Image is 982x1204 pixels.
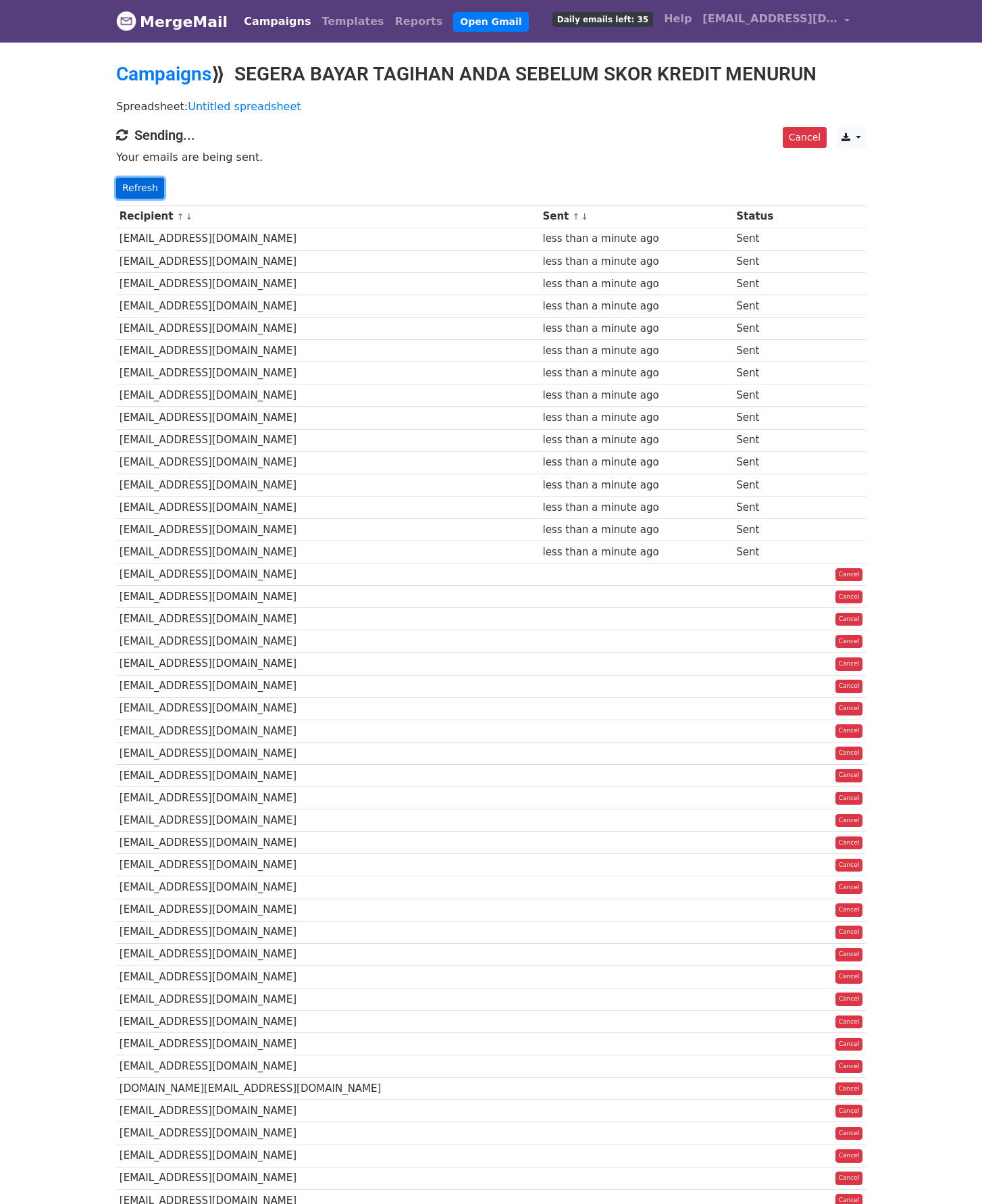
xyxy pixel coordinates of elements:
[542,366,729,381] div: less than a minute ago
[835,993,863,1006] a: Cancel
[733,496,802,518] td: Sent
[835,836,863,850] a: Cancel
[316,8,389,35] a: Templates
[116,429,540,451] td: [EMAIL_ADDRESS][DOMAIN_NAME]
[733,205,802,228] th: Status
[116,63,866,86] h2: ⟫ SEGERA BAYAR TAGIHAN ANDA SEBELUM SKOR KREDIT MENURUN
[116,1122,540,1145] td: [EMAIL_ADDRESS][DOMAIN_NAME]
[116,1078,540,1100] td: [DOMAIN_NAME][EMAIL_ADDRESS][DOMAIN_NAME]
[453,12,528,32] a: Open Gmail
[835,903,863,917] a: Cancel
[116,1010,540,1032] td: [EMAIL_ADDRESS][DOMAIN_NAME]
[116,1145,540,1167] td: [EMAIL_ADDRESS][DOMAIN_NAME]
[573,211,580,222] a: ↑
[733,362,802,384] td: Sent
[542,321,729,336] div: less than a minute ago
[116,988,540,1010] td: [EMAIL_ADDRESS][DOMAIN_NAME]
[540,205,733,228] th: Sent
[835,1038,863,1051] a: Cancel
[116,474,540,496] td: [EMAIL_ADDRESS][DOMAIN_NAME]
[542,343,729,359] div: less than a minute ago
[835,1127,863,1140] a: Cancel
[238,8,316,35] a: Campaigns
[733,407,802,429] td: Sent
[835,948,863,961] a: Cancel
[835,724,863,738] a: Cancel
[697,5,855,37] a: [EMAIL_ADDRESS][DOMAIN_NAME]
[116,630,540,653] td: [EMAIL_ADDRESS][DOMAIN_NAME]
[116,965,540,988] td: [EMAIL_ADDRESS][DOMAIN_NAME]
[733,474,802,496] td: Sent
[185,211,192,222] a: ↓
[116,407,540,429] td: [EMAIL_ADDRESS][DOMAIN_NAME]
[116,318,540,340] td: [EMAIL_ADDRESS][DOMAIN_NAME]
[783,127,827,148] a: Cancel
[116,787,540,809] td: [EMAIL_ADDRESS][DOMAIN_NAME]
[116,7,228,36] a: MergeMail
[542,545,729,560] div: less than a minute ago
[542,478,729,493] div: less than a minute ago
[116,899,540,921] td: [EMAIL_ADDRESS][DOMAIN_NAME]
[835,792,863,805] a: Cancel
[835,970,863,984] a: Cancel
[835,1172,863,1185] a: Cancel
[116,742,540,764] td: [EMAIL_ADDRESS][DOMAIN_NAME]
[116,178,164,199] a: Refresh
[733,272,802,295] td: Sent
[116,921,540,943] td: [EMAIL_ADDRESS][DOMAIN_NAME]
[116,854,540,876] td: [EMAIL_ADDRESS][DOMAIN_NAME]
[116,362,540,384] td: [EMAIL_ADDRESS][DOMAIN_NAME]
[542,276,729,292] div: less than a minute ago
[116,63,211,85] a: Campaigns
[116,496,540,518] td: [EMAIL_ADDRESS][DOMAIN_NAME]
[547,5,658,32] a: Daily emails left: 35
[390,8,448,35] a: Reports
[835,859,863,872] a: Cancel
[733,318,802,340] td: Sent
[116,832,540,854] td: [EMAIL_ADDRESS][DOMAIN_NAME]
[835,657,863,671] a: Cancel
[116,608,540,630] td: [EMAIL_ADDRESS][DOMAIN_NAME]
[116,1033,540,1055] td: [EMAIL_ADDRESS][DOMAIN_NAME]
[116,653,540,675] td: [EMAIL_ADDRESS][DOMAIN_NAME]
[116,764,540,786] td: [EMAIL_ADDRESS][DOMAIN_NAME]
[542,410,729,426] div: less than a minute ago
[542,522,729,538] div: less than a minute ago
[914,1139,982,1204] iframe: Chat Widget
[116,150,866,164] p: Your emails are being sent.
[116,720,540,742] td: [EMAIL_ADDRESS][DOMAIN_NAME]
[116,1055,540,1078] td: [EMAIL_ADDRESS][DOMAIN_NAME]
[835,1105,863,1118] a: Cancel
[116,1167,540,1189] td: [EMAIL_ADDRESS][DOMAIN_NAME]
[835,1015,863,1029] a: Cancel
[116,943,540,965] td: [EMAIL_ADDRESS][DOMAIN_NAME]
[581,211,588,222] a: ↓
[835,680,863,693] a: Cancel
[116,586,540,608] td: [EMAIL_ADDRESS][DOMAIN_NAME]
[116,250,540,272] td: [EMAIL_ADDRESS][DOMAIN_NAME]
[116,541,540,563] td: [EMAIL_ADDRESS][DOMAIN_NAME]
[542,299,729,314] div: less than a minute ago
[733,518,802,541] td: Sent
[835,881,863,895] a: Cancel
[116,1100,540,1122] td: [EMAIL_ADDRESS][DOMAIN_NAME]
[116,11,136,31] img: MergeMail logo
[835,1082,863,1096] a: Cancel
[835,1060,863,1074] a: Cancel
[116,127,866,143] h4: Sending...
[702,11,837,27] span: [EMAIL_ADDRESS][DOMAIN_NAME]
[733,429,802,451] td: Sent
[835,747,863,760] a: Cancel
[188,100,301,113] a: Untitled spreadsheet
[116,228,540,250] td: [EMAIL_ADDRESS][DOMAIN_NAME]
[116,675,540,697] td: [EMAIL_ADDRESS][DOMAIN_NAME]
[835,568,863,582] a: Cancel
[733,384,802,407] td: Sent
[177,211,184,222] a: ↑
[733,250,802,272] td: Sent
[116,340,540,362] td: [EMAIL_ADDRESS][DOMAIN_NAME]
[542,500,729,516] div: less than a minute ago
[835,1149,863,1163] a: Cancel
[116,272,540,295] td: [EMAIL_ADDRESS][DOMAIN_NAME]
